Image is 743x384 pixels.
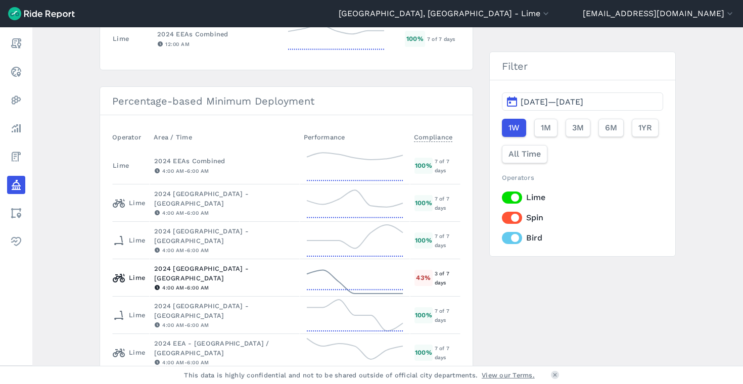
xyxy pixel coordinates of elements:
div: 2024 [GEOGRAPHIC_DATA] - [GEOGRAPHIC_DATA] [154,189,295,208]
button: 1M [534,119,558,137]
h3: Percentage-based Minimum Deployment [100,87,473,115]
div: 7 of 7 days [435,306,460,324]
span: 3M [572,122,584,134]
div: 7 of 7 days [435,231,460,250]
div: 7 of 7 days [435,344,460,362]
div: 100 % [414,345,433,360]
div: 4:00 AM - 6:00 AM [154,358,295,367]
button: [DATE]—[DATE] [502,92,663,111]
div: Lime [113,161,129,170]
div: 2024 [GEOGRAPHIC_DATA] - [GEOGRAPHIC_DATA] [154,226,295,246]
div: Lime [113,345,145,361]
button: 3M [566,119,590,137]
div: Lime [113,307,145,323]
div: 12:00 AM [157,39,276,49]
span: Compliance [414,130,453,142]
button: [EMAIL_ADDRESS][DOMAIN_NAME] [583,8,735,20]
div: 7 of 7 days [435,157,460,175]
div: 2024 EEAs Combined [154,156,295,166]
div: 43 % [414,270,433,285]
div: Lime [113,34,129,43]
a: Analyze [7,119,25,137]
div: 4:00 AM - 6:00 AM [154,320,295,329]
a: Areas [7,204,25,222]
span: 6M [605,122,617,134]
th: Operator [112,127,150,147]
button: [GEOGRAPHIC_DATA], [GEOGRAPHIC_DATA] - Lime [339,8,551,20]
a: Policy [7,176,25,194]
th: Performance [300,127,410,147]
button: 1YR [632,119,659,137]
th: Area / Time [150,127,300,147]
div: 3 of 7 days [435,269,460,287]
div: 100 % [405,31,425,46]
span: All Time [508,148,541,160]
a: Report [7,34,25,53]
label: Spin [502,212,663,224]
div: Lime [113,232,145,249]
span: 1M [541,122,551,134]
a: Realtime [7,63,25,81]
div: 4:00 AM - 6:00 AM [154,283,295,292]
div: 2024 EEAs Combined [157,29,276,39]
a: Heatmaps [7,91,25,109]
div: Lime [113,270,145,286]
div: 4:00 AM - 6:00 AM [154,166,295,175]
div: 7 of 7 days [427,34,460,43]
button: 6M [598,119,624,137]
div: 100 % [414,158,433,173]
label: Bird [502,232,663,244]
div: 2024 EEA - [GEOGRAPHIC_DATA] / [GEOGRAPHIC_DATA] [154,339,295,358]
label: Lime [502,191,663,204]
span: 1YR [638,122,652,134]
button: 1W [502,119,526,137]
div: 4:00 AM - 6:00 AM [154,246,295,255]
span: 1W [508,122,520,134]
div: 100 % [414,307,433,323]
div: 4:00 AM - 6:00 AM [154,208,295,217]
h3: Filter [490,52,675,80]
a: Health [7,232,25,251]
button: All Time [502,145,547,163]
div: 100 % [414,232,433,248]
div: 7 of 7 days [435,194,460,212]
div: 2024 [GEOGRAPHIC_DATA] - [GEOGRAPHIC_DATA] [154,301,295,320]
span: Operators [502,174,534,181]
span: [DATE]—[DATE] [521,97,583,107]
div: Lime [113,195,145,211]
img: Ride Report [8,7,75,20]
a: View our Terms. [482,370,535,380]
a: Fees [7,148,25,166]
div: 2024 [GEOGRAPHIC_DATA] - [GEOGRAPHIC_DATA] [154,264,295,283]
div: 100 % [414,195,433,211]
